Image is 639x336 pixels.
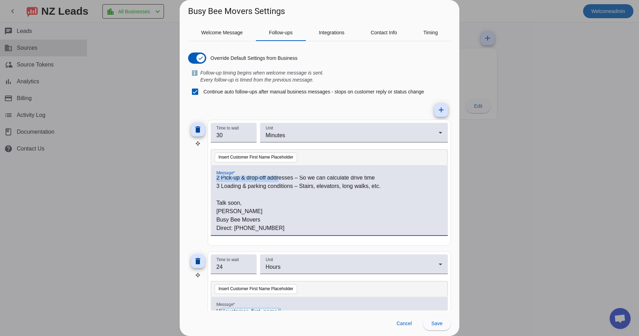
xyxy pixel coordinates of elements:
[216,174,442,182] p: 2 Pick-up & drop-off addresses – So we can calculate drive time
[222,308,281,315] span: #customer_first_name#
[192,69,198,83] span: ℹ️
[266,257,273,262] mat-label: Unit
[269,30,293,35] span: Follow-ups
[266,132,285,138] span: Minutes
[201,30,243,35] span: Welcome Message
[437,106,445,114] mat-icon: add
[194,125,202,134] mat-icon: delete
[216,199,442,207] p: Talk soon,
[216,207,442,216] p: [PERSON_NAME]
[371,30,397,35] span: Contact Info
[216,224,442,232] p: Direct: [PHONE_NUMBER]
[194,257,202,265] mat-icon: delete
[423,30,438,35] span: Timing
[202,88,424,95] label: Continue auto follow-ups after manual business messages - stops on customer reply or status change
[431,321,443,326] span: Save
[423,316,451,330] button: Save
[216,216,442,224] p: Busy Bee Movers
[215,153,297,162] button: Insert Customer First Name Placeholder
[200,70,324,83] i: Follow-up timing begins when welcome message is sent. Every follow-up is timed from the previous ...
[396,321,412,326] span: Cancel
[215,284,297,294] button: Insert Customer First Name Placeholder
[216,257,239,262] mat-label: Time to wait
[188,6,285,17] h1: Busy Bee Movers Settings
[216,307,442,316] p: Hi ,
[319,30,344,35] span: Integrations
[391,316,417,330] button: Cancel
[216,182,442,190] p: 3 Loading & parking conditions – Stairs, elevators, long walks, etc.
[209,55,297,62] label: Override Default Settings from Business
[266,264,281,270] span: Hours
[266,126,273,131] mat-label: Unit
[216,126,239,131] mat-label: Time to wait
